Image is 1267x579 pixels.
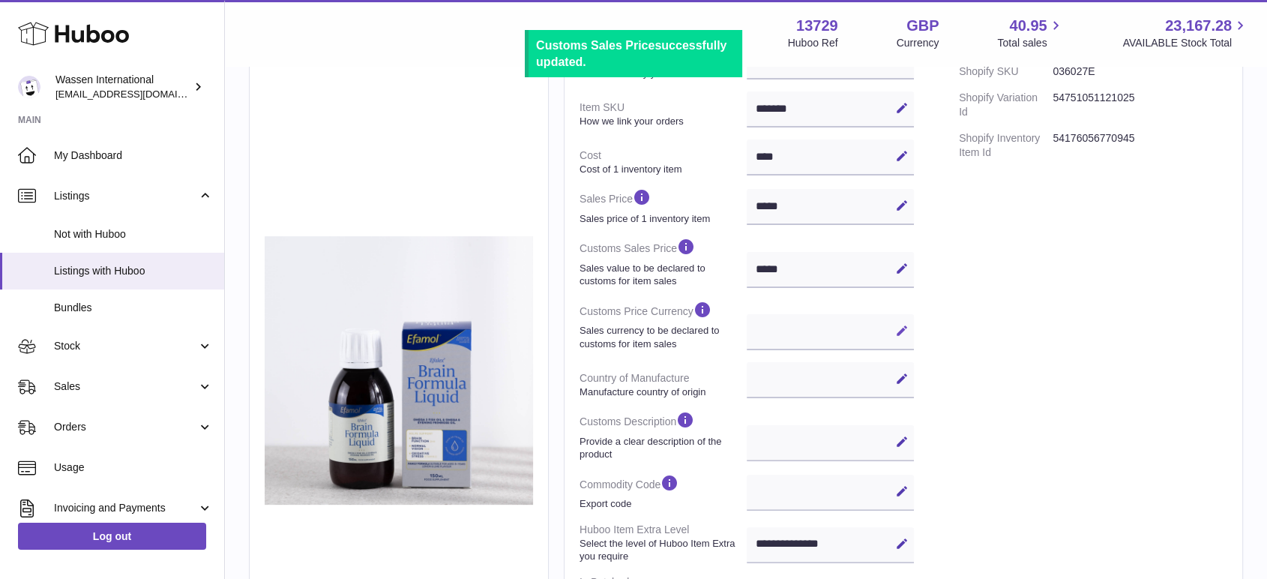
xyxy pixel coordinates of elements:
span: AVAILABLE Stock Total [1122,36,1249,50]
span: 40.95 [1009,16,1047,36]
div: Wassen International [55,73,190,101]
dt: Country of Manufacture [580,365,747,404]
dt: Item SKU [580,94,747,133]
div: Currency [897,36,939,50]
dt: Sales Price [580,181,747,231]
strong: Sales value to be declared to customs for item sales [580,262,743,288]
a: 23,167.28 AVAILABLE Stock Total [1122,16,1249,50]
dt: Huboo Item Extra Level [580,517,747,569]
dt: Customs Description [580,404,747,466]
a: Log out [18,523,206,550]
a: 40.95 Total sales [997,16,1064,50]
span: Listings with Huboo [54,264,213,278]
strong: Export code [580,497,743,511]
span: Invoicing and Payments [54,501,197,515]
span: My Dashboard [54,148,213,163]
span: Orders [54,420,197,434]
strong: Sales currency to be declared to customs for item sales [580,324,743,350]
span: 23,167.28 [1165,16,1232,36]
b: Customs Sales Price [536,39,654,52]
strong: 13729 [796,16,838,36]
span: [EMAIL_ADDRESS][DOMAIN_NAME] [55,88,220,100]
span: Sales [54,379,197,394]
strong: Cost of 1 inventory item [580,163,743,176]
img: Efamol_Efalex_Brain_Formula_Liquid_Product_Image_as_featured_Evening_Standard.jpg [265,236,533,505]
strong: Provide a clear description of the product [580,435,743,461]
strong: GBP [906,16,939,36]
dd: 54176056770945 [1053,125,1227,166]
dt: Shopify Variation Id [959,85,1053,125]
span: Total sales [997,36,1064,50]
dt: Shopify Inventory Item Id [959,125,1053,166]
span: Stock [54,339,197,353]
dt: Shopify SKU [959,58,1053,85]
strong: Select the level of Huboo Item Extra you require [580,537,743,563]
span: Usage [54,460,213,475]
dt: Customs Sales Price [580,231,747,293]
span: Not with Huboo [54,227,213,241]
div: successfully updated. [536,37,735,70]
strong: How we link your orders [580,115,743,128]
div: Huboo Ref [788,36,838,50]
img: gemma.moses@wassen.com [18,76,40,98]
dd: 54751051121025 [1053,85,1227,125]
dt: Commodity Code [580,467,747,517]
dt: Cost [580,142,747,181]
strong: Manufacture country of origin [580,385,743,399]
strong: Sales price of 1 inventory item [580,212,743,226]
span: Listings [54,189,197,203]
dt: Customs Price Currency [580,294,747,356]
span: Bundles [54,301,213,315]
dd: 036027E [1053,58,1227,85]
